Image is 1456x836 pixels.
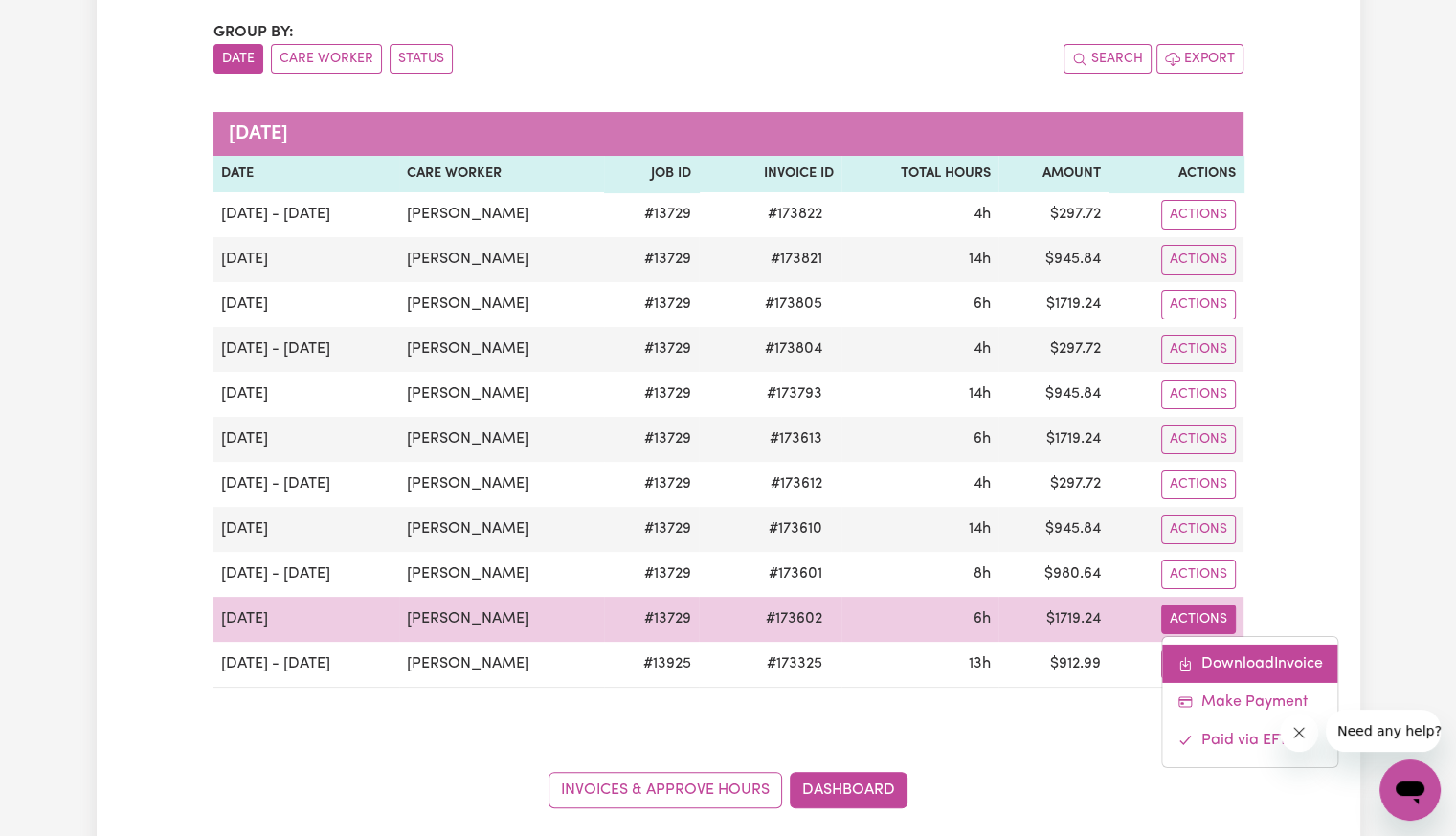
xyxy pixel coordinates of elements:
th: Job ID [604,156,698,192]
td: $ 297.72 [998,327,1109,372]
td: [DATE] [213,282,399,327]
span: 6 hours [974,431,991,447]
td: $ 945.84 [998,237,1109,282]
span: # 173804 [753,338,834,361]
button: Actions [1161,335,1236,364]
button: Actions [1161,470,1236,499]
td: # 13729 [604,192,698,237]
span: Group by: [213,25,294,40]
span: 8 hours [974,566,991,582]
td: $ 1719.24 [998,417,1109,462]
td: [PERSON_NAME] [399,417,605,462]
td: $ 297.72 [998,462,1109,507]
td: [PERSON_NAME] [399,372,605,417]
a: Dashboard [790,772,907,808]
span: 4 hours [974,341,991,357]
td: [PERSON_NAME] [399,237,605,282]
a: Download invoice #173602 [1162,644,1337,682]
th: Care Worker [399,156,605,192]
span: # 173613 [758,428,834,451]
button: Actions [1161,290,1236,319]
button: Actions [1161,380,1236,409]
span: 6 hours [974,611,991,627]
th: Invoice ID [699,156,841,192]
button: sort invoices by date [213,44,263,74]
td: [PERSON_NAME] [399,327,605,372]
td: [PERSON_NAME] [399,507,605,552]
td: [DATE] [213,372,399,417]
iframe: Close message [1280,714,1318,752]
button: Actions [1161,560,1236,589]
button: Actions [1161,605,1236,634]
span: # 173602 [754,607,834,630]
span: 14 hours [969,252,991,267]
button: Export [1156,44,1243,74]
td: $ 297.72 [998,192,1109,237]
td: $ 980.64 [998,552,1109,597]
button: Search [1064,44,1152,74]
span: # 173325 [755,652,834,675]
span: 6 hours [974,297,991,312]
td: $ 945.84 [998,372,1109,417]
span: # 173805 [753,293,834,316]
td: $ 945.84 [998,507,1109,552]
button: Actions [1161,515,1236,544]
span: # 173601 [757,562,834,585]
iframe: Button to launch messaging window [1379,759,1441,821]
td: [DATE] - [DATE] [213,192,399,237]
th: Total Hours [841,156,998,192]
span: 13 hours [969,656,991,671]
div: Actions [1161,635,1338,767]
td: # 13729 [604,507,698,552]
iframe: Message from company [1326,710,1441,752]
td: [DATE] [213,237,399,282]
span: # 173612 [759,473,834,495]
th: Amount [998,156,1109,192]
th: Date [213,156,399,192]
td: # 13729 [604,552,698,597]
caption: [DATE] [213,112,1243,156]
td: # 13925 [604,642,698,688]
td: [PERSON_NAME] [399,642,605,688]
a: Mark invoice #173602 as paid via EFT [1162,720,1337,759]
td: [PERSON_NAME] [399,192,605,237]
a: Make Payment [1162,682,1337,720]
td: [DATE] [213,507,399,552]
td: [DATE] [213,597,399,642]
td: # 13729 [604,417,698,462]
button: sort invoices by paid status [390,44,453,74]
button: Actions [1161,245,1236,275]
span: 4 hours [974,476,991,492]
td: $ 912.99 [998,642,1109,688]
span: 14 hours [969,386,991,402]
td: $ 1719.24 [998,282,1109,327]
td: [DATE] - [DATE] [213,462,399,507]
td: # 13729 [604,597,698,642]
td: [PERSON_NAME] [399,597,605,642]
span: # 173793 [755,383,834,406]
span: # 173610 [757,517,834,540]
td: [PERSON_NAME] [399,552,605,597]
td: [DATE] [213,417,399,462]
span: 4 hours [974,207,991,222]
button: Actions [1161,200,1236,230]
a: Invoices & Approve Hours [549,772,782,808]
span: # 173821 [759,248,834,271]
td: # 13729 [604,462,698,507]
td: $ 1719.24 [998,597,1109,642]
th: Actions [1109,156,1243,192]
td: [PERSON_NAME] [399,462,605,507]
span: Need any help? [11,13,116,29]
td: # 13729 [604,237,698,282]
td: # 13729 [604,372,698,417]
td: # 13729 [604,282,698,327]
button: Actions [1161,425,1236,454]
td: [PERSON_NAME] [399,282,605,327]
td: [DATE] - [DATE] [213,552,399,597]
button: sort invoices by care worker [271,44,382,74]
td: # 13729 [604,327,698,372]
td: [DATE] - [DATE] [213,327,399,372]
td: [DATE] - [DATE] [213,642,399,688]
span: # 173822 [756,203,834,226]
span: 14 hours [969,521,991,537]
